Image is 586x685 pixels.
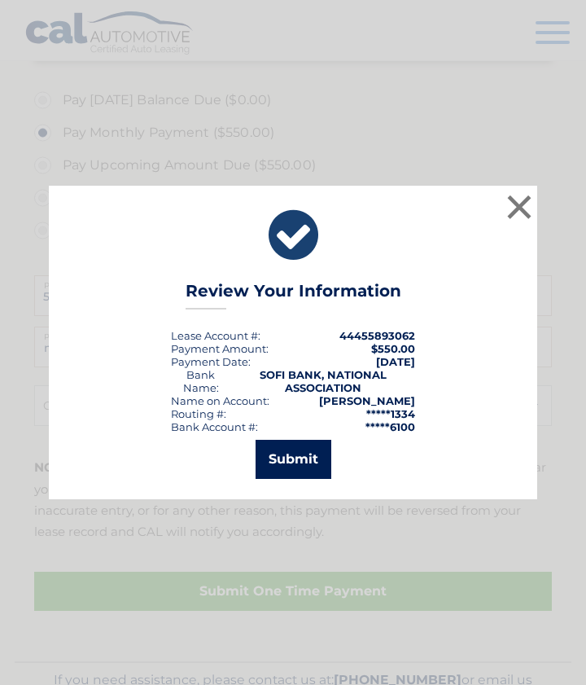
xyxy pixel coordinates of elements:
span: $550.00 [371,342,415,355]
div: Payment Amount: [171,342,269,355]
button: × [503,191,536,223]
span: [DATE] [376,355,415,368]
div: Routing #: [171,407,226,420]
strong: 44455893062 [339,329,415,342]
div: Name on Account: [171,394,269,407]
h3: Review Your Information [186,281,401,310]
div: : [171,355,251,368]
strong: SOFI BANK, NATIONAL ASSOCIATION [260,368,387,394]
span: Payment Date [171,355,248,368]
button: Submit [256,440,331,479]
div: Lease Account #: [171,329,260,342]
div: Bank Account #: [171,420,258,433]
strong: [PERSON_NAME] [319,394,415,407]
div: Bank Name: [171,368,230,394]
